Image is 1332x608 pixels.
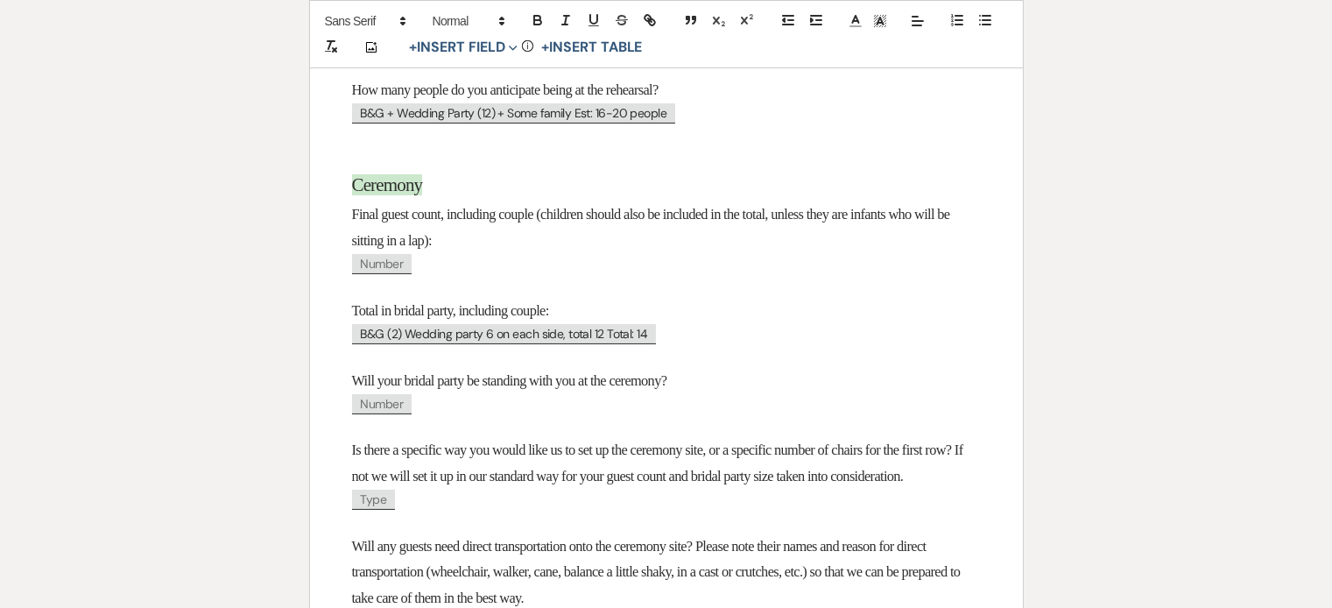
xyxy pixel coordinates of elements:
span: Will your bridal party be standing with you at the ceremony? [352,372,667,389]
span: Header Formats [425,11,511,32]
span: Text Color [843,11,868,32]
span: B&G (2) Wedding party 6 on each side, total 12 Total: 14 [352,324,657,344]
span: Number [352,254,412,274]
span: Ceremony [352,174,423,195]
span: Alignment [906,11,930,32]
span: Is there a specific way you would like us to set up the ceremony site, or a specific number of ch... [352,442,966,484]
button: Insert Field [404,37,525,58]
span: Type [352,490,396,510]
span: + [541,40,549,54]
span: Text Background Color [868,11,892,32]
span: Will any guests need direct transportation onto the ceremony site? Please note their names and re... [352,538,963,606]
span: Final guest count, including couple (children should also be included in the total, unless they a... [352,206,953,248]
span: Number [352,394,412,414]
span: + [410,40,418,54]
span: B&G + Wedding Party (12) + Some family Est: 16-20 people [352,103,676,124]
span: How many people do you anticipate being at the rehearsal? [352,81,659,98]
button: +Insert Table [535,37,648,58]
span: Total in bridal party, including couple: [352,302,549,319]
